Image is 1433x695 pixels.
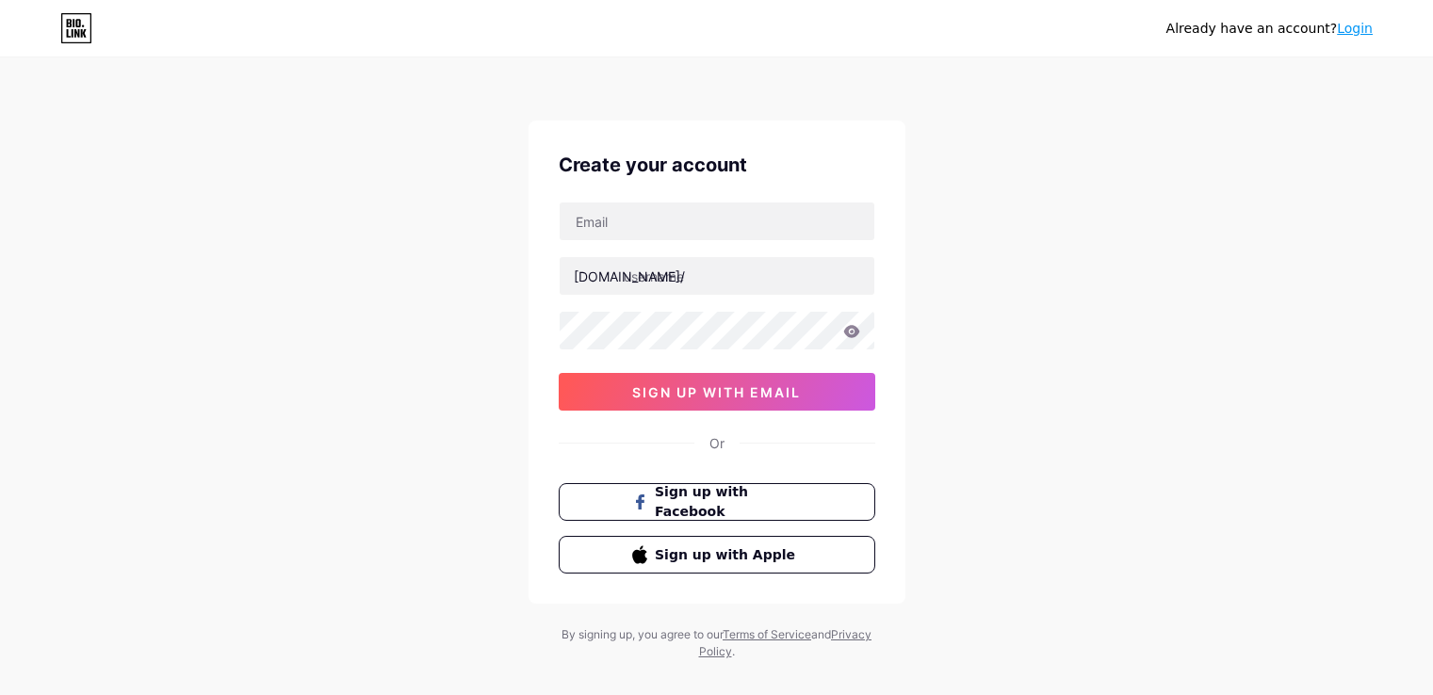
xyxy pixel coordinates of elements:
input: username [560,257,874,295]
input: Email [560,202,874,240]
div: [DOMAIN_NAME]/ [574,267,685,286]
span: sign up with email [632,384,801,400]
button: Sign up with Apple [559,536,875,574]
div: Create your account [559,151,875,179]
span: Sign up with Apple [655,545,801,565]
a: Login [1337,21,1373,36]
span: Sign up with Facebook [655,482,801,522]
div: Already have an account? [1166,19,1373,39]
div: By signing up, you agree to our and . [557,626,877,660]
a: Terms of Service [723,627,811,641]
button: sign up with email [559,373,875,411]
div: Or [709,433,725,453]
button: Sign up with Facebook [559,483,875,521]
